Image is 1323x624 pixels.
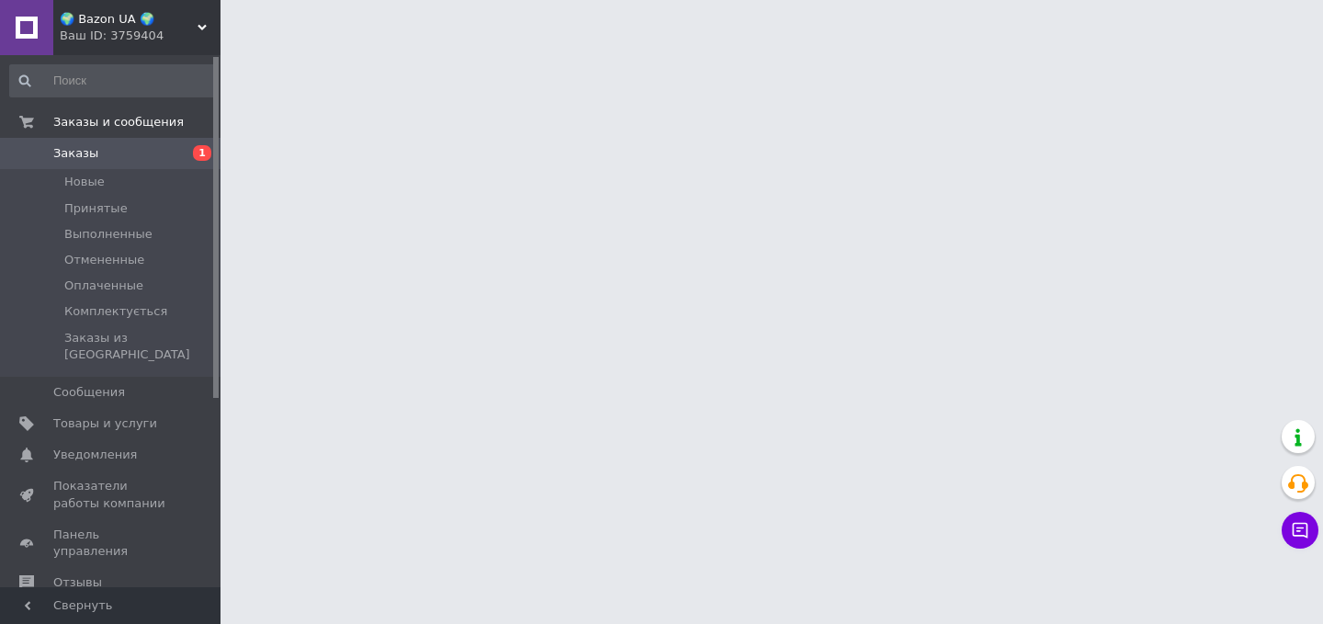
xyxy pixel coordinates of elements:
span: Заказы и сообщения [53,114,184,130]
span: Комплектується [64,303,167,320]
span: Заказы [53,145,98,162]
span: Уведомления [53,447,137,463]
span: Сообщения [53,384,125,401]
span: 1 [193,145,211,161]
span: Панель управления [53,527,170,560]
span: Новые [64,174,105,190]
span: Отмененные [64,252,144,268]
span: Товары и услуги [53,415,157,432]
span: Заказы из [GEOGRAPHIC_DATA] [64,330,215,363]
span: 🌍 Bazon UA 🌍 [60,11,198,28]
span: Показатели работы компании [53,478,170,511]
span: Принятые [64,200,128,217]
span: Оплаченные [64,278,143,294]
button: Чат с покупателем [1282,512,1318,549]
span: Отзывы [53,574,102,591]
div: Ваш ID: 3759404 [60,28,220,44]
input: Поиск [9,64,217,97]
span: Выполненные [64,226,153,243]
